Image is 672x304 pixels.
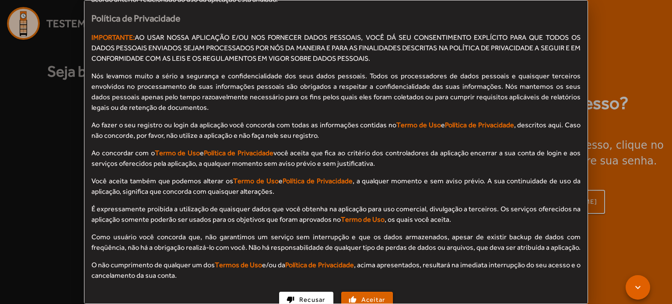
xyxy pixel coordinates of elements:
[91,120,581,141] p: Ao fazer o seu registro ou login da aplicação você concorda com todas as informações contidas no ...
[91,148,581,169] p: Ao concordar com o e você aceita que fica ao critério dos controladores da aplicação encerrar a s...
[341,215,385,224] span: Termo de Uso
[155,149,200,157] span: Termo de Uso
[91,204,581,225] p: É expressamente proibida a utilização de quaisquer dados que você obtenha na aplicação para uso c...
[91,33,135,42] span: IMPORTANTE:
[283,177,353,185] span: Política de Privacidade
[285,261,353,269] span: Política de Privacidade
[204,149,273,157] span: Política de Privacidade
[91,232,581,253] p: Como usuário você concorda que, não garantimos um serviço sem interrupção e que os dados armazena...
[233,177,279,185] span: Termo de Uso
[91,71,581,113] p: Nós levamos muito a sério a segurança e confidencialidade dos seus dados pessoais. Todos os proce...
[91,13,180,24] strong: Política de Privacidade
[91,176,581,197] p: Você aceita também que podemos alterar os e , a qualquer momento e sem aviso prévio. A sua contin...
[215,261,262,269] span: Termos de Uso
[445,121,514,129] span: Política de Privacidade
[91,32,581,64] p: AO USAR NOSSA APLICAÇÃO E/OU NOS FORNECER DADOS PESSOAIS, VOCÊ DÁ SEU CONSENTIMENTO EXPLÍCITO PAR...
[91,260,581,281] p: O não cumprimento de qualquer um dos e/ou da , acima apresentados, resultará na imediata interrup...
[396,121,441,129] span: Termo de Uso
